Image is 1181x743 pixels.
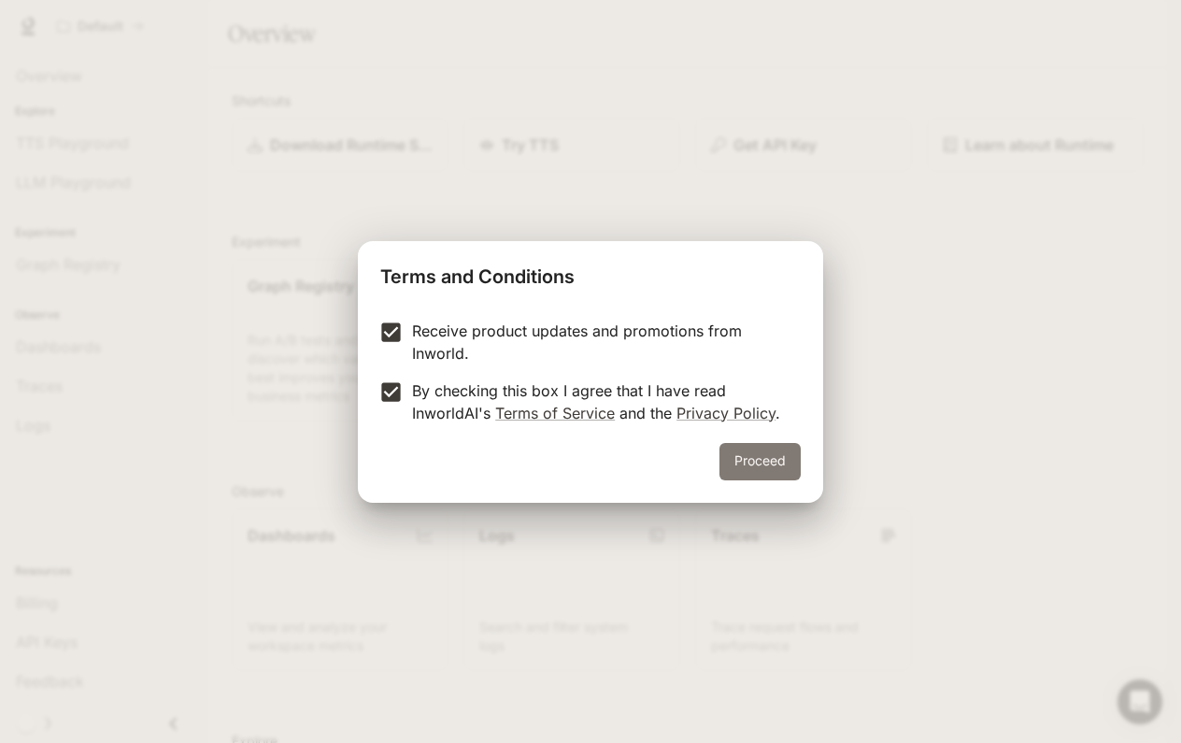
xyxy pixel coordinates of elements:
button: Proceed [719,443,801,480]
a: Terms of Service [495,404,615,422]
p: Receive product updates and promotions from Inworld. [412,320,786,364]
h2: Terms and Conditions [358,241,823,305]
p: By checking this box I agree that I have read InworldAI's and the . [412,379,786,424]
a: Privacy Policy [676,404,775,422]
